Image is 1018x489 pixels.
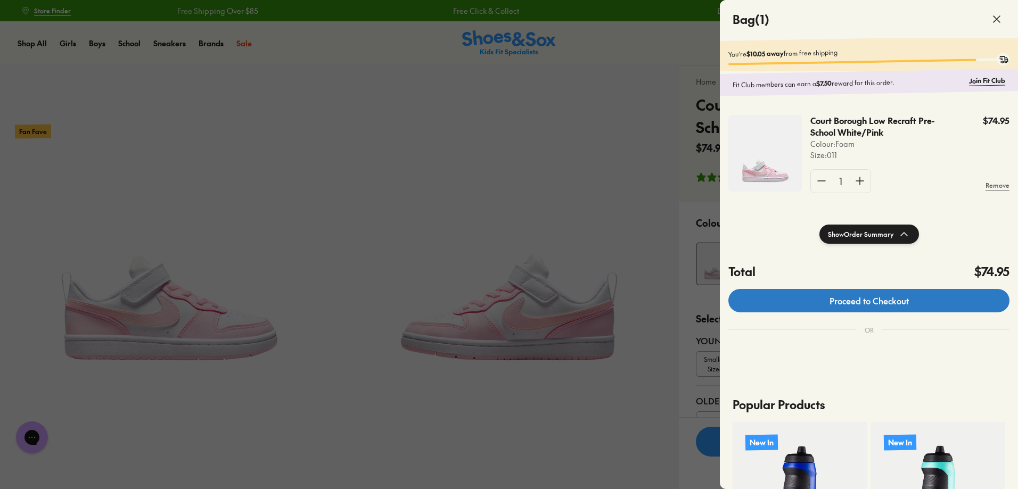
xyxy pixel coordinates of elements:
a: Proceed to Checkout [728,289,1009,312]
p: Court Borough Low Recraft Pre-School White/Pink [810,115,948,138]
p: Popular Products [733,387,1005,422]
p: Colour: Foam [810,138,983,150]
iframe: PayPal-paypal [728,356,1009,385]
div: 1 [832,170,849,193]
a: Join Fit Club [969,76,1005,86]
p: Fit Club members can earn a reward for this order. [733,76,965,90]
p: $74.95 [983,115,1009,127]
img: 4-454381.jpg [728,115,802,192]
button: Open gorgias live chat [5,4,37,36]
h4: Bag ( 1 ) [733,11,769,28]
button: ShowOrder Summary [819,225,919,244]
p: You're from free shipping [728,44,1009,59]
p: New In [884,434,916,450]
h4: $74.95 [974,263,1009,280]
h4: Total [728,263,756,280]
b: $10.05 away [746,49,784,58]
p: Size : 011 [810,150,983,161]
p: New In [745,434,778,450]
b: $7.50 [816,79,832,88]
div: OR [856,317,882,343]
